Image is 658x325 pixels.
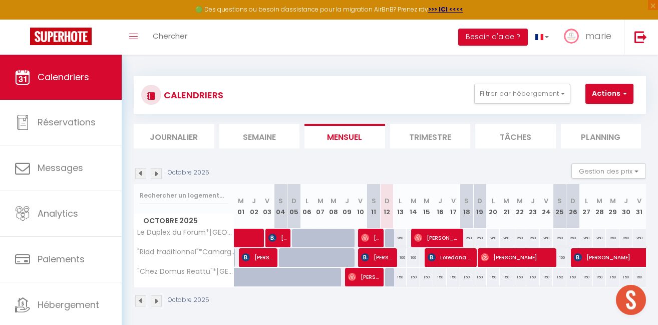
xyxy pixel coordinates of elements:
abbr: S [278,196,283,206]
div: 150 [407,268,420,286]
span: [PERSON_NAME] [361,248,393,267]
div: 150 [526,268,540,286]
div: 150 [513,268,527,286]
abbr: M [424,196,430,206]
abbr: D [291,196,296,206]
div: 150 [447,268,460,286]
th: 19 [473,184,487,229]
th: 04 [274,184,287,229]
button: Filtrer par hébergement [474,84,570,104]
abbr: M [331,196,337,206]
abbr: S [372,196,376,206]
th: 30 [619,184,633,229]
th: 15 [420,184,434,229]
th: 21 [500,184,513,229]
div: 260 [553,229,566,247]
th: 10 [354,184,367,229]
abbr: S [464,196,469,206]
abbr: V [544,196,548,206]
div: 260 [540,229,553,247]
div: 260 [632,229,646,247]
div: 150 [500,268,513,286]
div: 260 [566,229,580,247]
abbr: M [610,196,616,206]
div: 100 [407,248,420,267]
div: 260 [606,229,619,247]
th: 23 [526,184,540,229]
th: 29 [606,184,619,229]
abbr: J [252,196,256,206]
abbr: M [411,196,417,206]
abbr: V [265,196,269,206]
span: Chercher [153,31,187,41]
th: 17 [447,184,460,229]
span: "Chez Domus Reattu"*[GEOGRAPHIC_DATA] [136,268,236,275]
abbr: D [385,196,390,206]
p: Octobre 2025 [168,295,209,305]
button: Gestion des prix [571,164,646,179]
th: 22 [513,184,527,229]
abbr: L [585,196,588,206]
span: [PERSON_NAME] [242,248,273,267]
th: 26 [566,184,580,229]
th: 03 [261,184,274,229]
th: 02 [247,184,261,229]
li: Mensuel [304,124,385,148]
div: 100 [394,248,407,267]
abbr: V [358,196,363,206]
div: 260 [513,229,527,247]
li: Trimestre [390,124,471,148]
abbr: V [637,196,641,206]
div: Ouvrir le chat [616,285,646,315]
abbr: M [517,196,523,206]
li: Planning [561,124,641,148]
span: Messages [38,161,83,174]
div: 150 [433,268,447,286]
span: [PERSON_NAME] [414,228,459,247]
th: 07 [314,184,327,229]
th: 28 [593,184,606,229]
abbr: L [305,196,308,206]
span: Le Duplex du Forum*[GEOGRAPHIC_DATA]*Centre [136,229,236,236]
div: 150 [579,268,593,286]
button: Actions [585,84,633,104]
div: 150 [606,268,619,286]
abbr: J [624,196,628,206]
span: Hébergement [38,298,99,311]
div: 150 [566,268,580,286]
div: 150 [487,268,500,286]
span: "Riad traditionnel"*Camargue*[GEOGRAPHIC_DATA] [136,248,236,256]
div: 260 [473,229,487,247]
th: 01 [234,184,248,229]
th: 06 [300,184,314,229]
abbr: M [503,196,509,206]
abbr: J [438,196,442,206]
abbr: M [238,196,244,206]
div: 260 [619,229,633,247]
span: [PERSON_NAME] [361,228,379,247]
button: Besoin d'aide ? [458,29,528,46]
th: 18 [460,184,474,229]
span: [PERSON_NAME] [348,267,380,286]
div: 150 [394,268,407,286]
abbr: S [557,196,562,206]
div: 260 [500,229,513,247]
input: Rechercher un logement... [140,187,228,205]
abbr: M [596,196,602,206]
div: 260 [460,229,474,247]
li: Semaine [219,124,300,148]
th: 31 [632,184,646,229]
span: Octobre 2025 [134,214,234,228]
div: 150 [540,268,553,286]
div: 150 [420,268,434,286]
abbr: L [492,196,495,206]
abbr: D [570,196,575,206]
div: 260 [593,229,606,247]
p: Octobre 2025 [168,168,209,178]
th: 13 [394,184,407,229]
span: Paiements [38,253,85,265]
div: 150 [619,268,633,286]
div: 100 [553,248,566,267]
a: >>> ICI <<<< [428,5,463,14]
th: 08 [327,184,341,229]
